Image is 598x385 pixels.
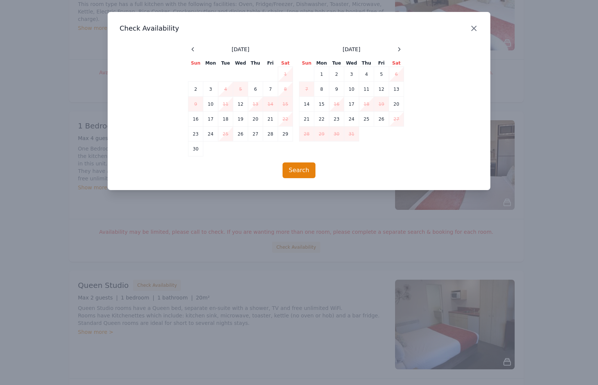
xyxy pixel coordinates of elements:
th: Sun [188,60,203,67]
td: 27 [389,112,404,127]
td: 12 [233,97,248,112]
td: 26 [233,127,248,142]
td: 28 [263,127,278,142]
td: 13 [248,97,263,112]
td: 2 [188,82,203,97]
td: 28 [299,127,314,142]
th: Thu [248,60,263,67]
td: 31 [344,127,359,142]
td: 25 [359,112,374,127]
td: 10 [203,97,218,112]
td: 4 [218,82,233,97]
th: Mon [314,60,329,67]
td: 18 [359,97,374,112]
td: 21 [299,112,314,127]
th: Wed [233,60,248,67]
td: 10 [344,82,359,97]
td: 20 [389,97,404,112]
td: 29 [314,127,329,142]
td: 13 [389,82,404,97]
td: 24 [344,112,359,127]
td: 15 [278,97,293,112]
td: 19 [233,112,248,127]
td: 29 [278,127,293,142]
td: 30 [188,142,203,156]
td: 27 [248,127,263,142]
th: Sat [278,60,293,67]
td: 26 [374,112,389,127]
td: 7 [299,82,314,97]
td: 16 [188,112,203,127]
td: 2 [329,67,344,82]
td: 3 [203,82,218,97]
td: 18 [218,112,233,127]
td: 15 [314,97,329,112]
td: 19 [374,97,389,112]
th: Sun [299,60,314,67]
th: Mon [203,60,218,67]
td: 23 [188,127,203,142]
td: 5 [233,82,248,97]
td: 11 [218,97,233,112]
td: 8 [314,82,329,97]
th: Thu [359,60,374,67]
td: 25 [218,127,233,142]
td: 16 [329,97,344,112]
td: 6 [248,82,263,97]
td: 20 [248,112,263,127]
td: 5 [374,67,389,82]
td: 9 [329,82,344,97]
td: 1 [314,67,329,82]
th: Fri [263,60,278,67]
td: 22 [314,112,329,127]
td: 4 [359,67,374,82]
h3: Check Availability [120,24,478,33]
td: 30 [329,127,344,142]
td: 23 [329,112,344,127]
td: 3 [344,67,359,82]
td: 6 [389,67,404,82]
th: Tue [329,60,344,67]
span: [DATE] [232,46,249,53]
th: Wed [344,60,359,67]
th: Tue [218,60,233,67]
th: Fri [374,60,389,67]
td: 14 [263,97,278,112]
td: 1 [278,67,293,82]
td: 21 [263,112,278,127]
span: [DATE] [343,46,360,53]
td: 8 [278,82,293,97]
th: Sat [389,60,404,67]
td: 17 [203,112,218,127]
td: 14 [299,97,314,112]
button: Search [283,162,316,178]
td: 24 [203,127,218,142]
td: 7 [263,82,278,97]
td: 17 [344,97,359,112]
td: 12 [374,82,389,97]
td: 9 [188,97,203,112]
td: 22 [278,112,293,127]
td: 11 [359,82,374,97]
